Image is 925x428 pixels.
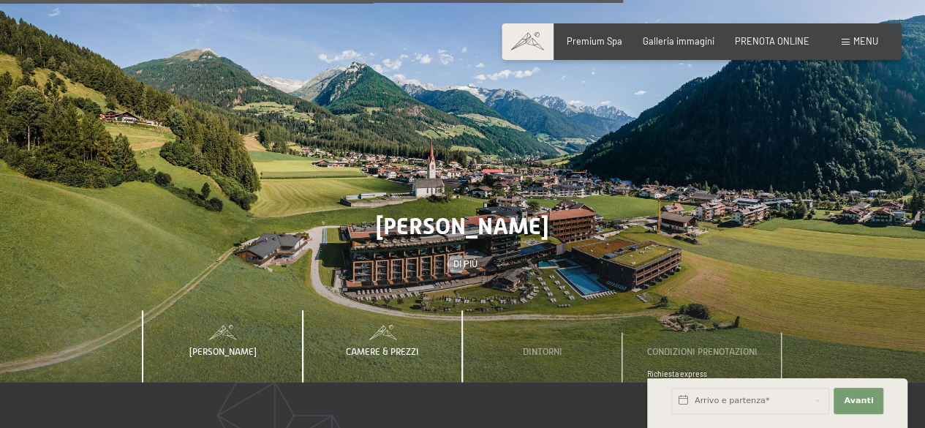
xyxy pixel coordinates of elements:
span: Condizioni prenotazioni [647,346,758,357]
a: PRENOTA ONLINE [735,35,809,47]
a: Galleria immagini [643,35,714,47]
span: Camere & Prezzi [346,346,419,357]
span: Dintorni [523,346,562,357]
span: [PERSON_NAME] [189,346,257,357]
span: Menu [853,35,878,47]
button: Avanti [834,388,883,414]
a: Di più [448,258,477,271]
span: Richiesta express [647,369,707,378]
a: Premium Spa [567,35,622,47]
span: Avanti [844,395,873,407]
span: [PERSON_NAME] [376,212,549,240]
span: Di più [453,258,477,271]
